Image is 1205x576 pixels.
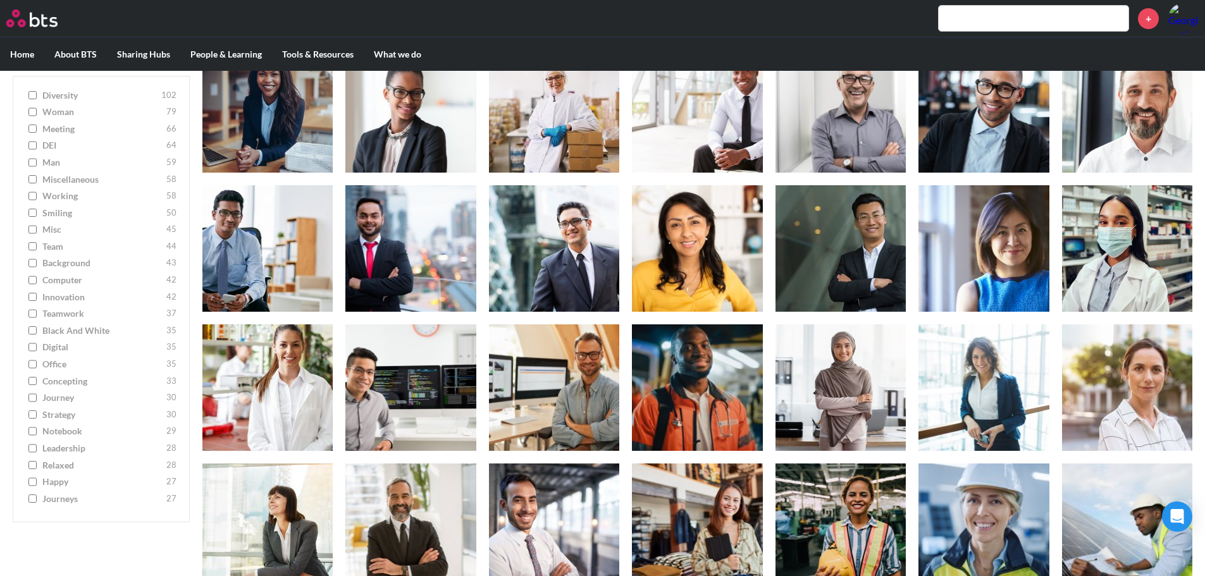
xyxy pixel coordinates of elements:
[28,444,37,453] input: leadership 28
[28,494,37,503] input: journeys 27
[42,291,163,303] span: innovation
[42,224,163,236] span: misc
[42,240,163,253] span: team
[166,224,176,236] span: 45
[166,308,176,321] span: 37
[28,343,37,352] input: digital 35
[364,38,431,71] label: What we do
[42,341,163,354] span: digital
[42,140,163,152] span: DEI
[166,274,176,287] span: 42
[42,375,163,388] span: concepting
[166,476,176,489] span: 27
[166,106,176,119] span: 79
[166,207,176,219] span: 50
[28,91,37,100] input: diversity 102
[42,106,163,119] span: woman
[166,493,176,505] span: 27
[42,123,163,135] span: meeting
[28,259,37,268] input: background 43
[166,408,176,421] span: 30
[166,459,176,472] span: 28
[28,461,37,470] input: relaxed 28
[166,358,176,371] span: 35
[28,377,37,386] input: concepting 33
[166,291,176,303] span: 42
[1138,8,1159,29] a: +
[42,274,163,287] span: computer
[1168,3,1199,34] img: Georgia Rapley
[28,427,37,436] input: notebook 29
[166,123,176,135] span: 66
[42,190,163,203] span: working
[272,38,364,71] label: Tools & Resources
[166,324,176,337] span: 35
[107,38,180,71] label: Sharing Hubs
[180,38,272,71] label: People & Learning
[28,158,37,167] input: man 59
[42,358,163,371] span: office
[6,9,58,27] img: BTS Logo
[42,408,163,421] span: strategy
[42,156,163,169] span: man
[42,426,163,438] span: notebook
[28,276,37,285] input: computer 42
[166,156,176,169] span: 59
[166,190,176,203] span: 58
[166,375,176,388] span: 33
[28,125,37,133] input: meeting 66
[166,240,176,253] span: 44
[166,257,176,270] span: 43
[28,293,37,302] input: innovation 42
[166,341,176,354] span: 35
[28,410,37,419] input: strategy 30
[28,326,37,335] input: Black and White 35
[166,392,176,405] span: 30
[42,442,163,455] span: leadership
[28,226,37,235] input: misc 45
[28,142,37,150] input: DEI 64
[1168,3,1199,34] a: Profile
[42,476,163,489] span: happy
[28,478,37,487] input: happy 27
[42,324,163,337] span: Black and White
[166,173,176,186] span: 58
[28,310,37,319] input: teamwork 37
[42,308,163,321] span: teamwork
[42,493,163,505] span: journeys
[44,38,107,71] label: About BTS
[166,426,176,438] span: 29
[28,209,37,218] input: smiling 50
[42,89,158,102] span: diversity
[42,459,163,472] span: relaxed
[28,394,37,403] input: journey 30
[166,442,176,455] span: 28
[42,207,163,219] span: smiling
[28,108,37,117] input: woman 79
[28,175,37,184] input: miscellaneous 58
[28,192,37,201] input: working 58
[42,257,163,270] span: background
[28,242,37,251] input: team 44
[1162,501,1192,532] div: Open Intercom Messenger
[166,140,176,152] span: 64
[161,89,176,102] span: 102
[28,360,37,369] input: office 35
[42,392,163,405] span: journey
[42,173,163,186] span: miscellaneous
[6,9,81,27] a: Go home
